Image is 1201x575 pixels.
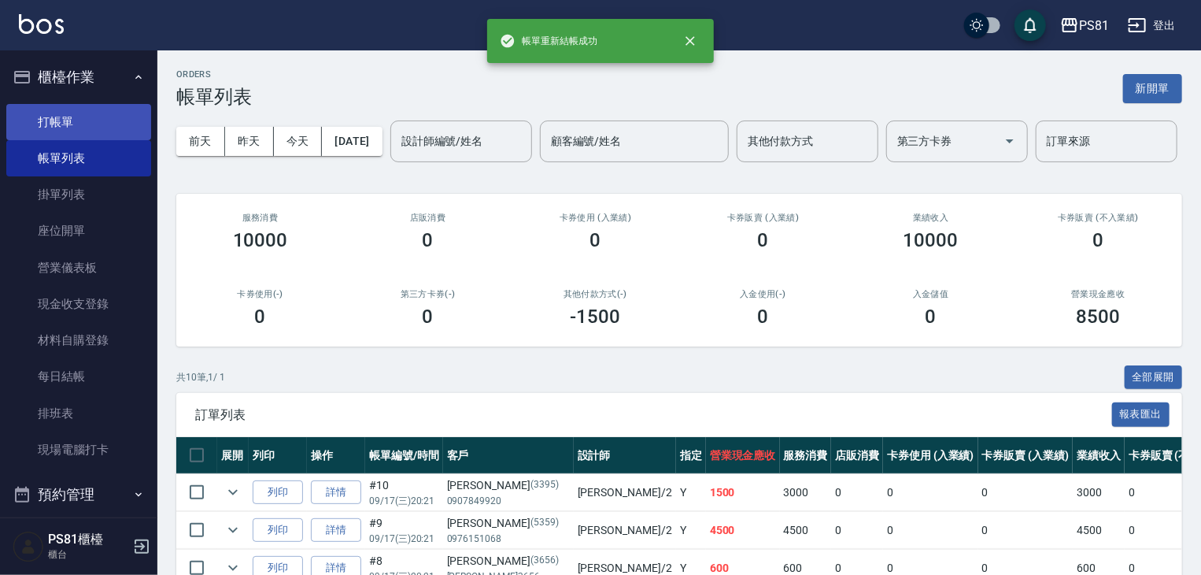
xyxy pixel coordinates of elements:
[6,250,151,286] a: 營業儀表板
[233,229,288,251] h3: 10000
[369,532,439,546] p: 09/17 (三) 20:21
[676,474,706,511] td: Y
[6,140,151,176] a: 帳單列表
[6,104,151,140] a: 打帳單
[322,127,382,156] button: [DATE]
[758,229,769,251] h3: 0
[530,477,559,494] p: (3395)
[365,474,443,511] td: #10
[706,512,780,549] td: 4500
[176,86,252,108] h3: 帳單列表
[676,437,706,474] th: 指定
[978,437,1074,474] th: 卡券販賣 (入業績)
[48,547,128,562] p: 櫃台
[307,437,365,474] th: 操作
[571,306,621,328] h3: -1500
[423,306,434,328] h3: 0
[6,432,151,468] a: 現場電腦打卡
[866,289,996,299] h2: 入金儲值
[363,213,493,223] h2: 店販消費
[590,229,601,251] h3: 0
[447,515,570,532] div: [PERSON_NAME]
[1014,9,1046,41] button: save
[1073,437,1125,474] th: 業績收入
[217,437,249,474] th: 展開
[780,437,832,474] th: 服務消費
[1112,406,1170,421] a: 報表匯出
[369,494,439,508] p: 09/17 (三) 20:21
[530,515,559,532] p: (5359)
[831,437,883,474] th: 店販消費
[1033,289,1163,299] h2: 營業現金應收
[221,480,245,504] button: expand row
[253,480,303,505] button: 列印
[1077,306,1121,328] h3: 8500
[978,474,1074,511] td: 0
[926,306,937,328] h3: 0
[447,532,570,546] p: 0976151068
[6,322,151,358] a: 材料自購登錄
[780,474,832,511] td: 3000
[363,289,493,299] h2: 第三方卡券(-)
[447,477,570,494] div: [PERSON_NAME]
[831,512,883,549] td: 0
[274,127,323,156] button: 今天
[706,474,780,511] td: 1500
[698,213,828,223] h2: 卡券販賣 (入業績)
[1125,365,1183,390] button: 全部展開
[883,437,978,474] th: 卡券使用 (入業績)
[1093,229,1104,251] h3: 0
[831,474,883,511] td: 0
[574,512,676,549] td: [PERSON_NAME] /2
[6,286,151,322] a: 現金收支登錄
[255,306,266,328] h3: 0
[13,531,44,562] img: Person
[423,229,434,251] h3: 0
[447,553,570,569] div: [PERSON_NAME]
[673,24,708,58] button: close
[1054,9,1115,42] button: PS81
[997,128,1022,154] button: Open
[530,553,559,569] p: (3656)
[904,229,959,251] h3: 10000
[574,437,676,474] th: 設計師
[758,306,769,328] h3: 0
[780,512,832,549] td: 4500
[6,358,151,395] a: 每日結帳
[195,407,1112,423] span: 訂單列表
[176,69,252,80] h2: ORDERS
[225,127,274,156] button: 昨天
[443,437,574,474] th: 客戶
[221,518,245,542] button: expand row
[311,518,361,543] a: 詳情
[195,213,325,223] h3: 服務消費
[6,515,151,556] button: 報表及分析
[883,512,978,549] td: 0
[574,474,676,511] td: [PERSON_NAME] /2
[176,370,225,384] p: 共 10 筆, 1 / 1
[676,512,706,549] td: Y
[1033,213,1163,223] h2: 卡券販賣 (不入業績)
[1112,402,1170,427] button: 報表匯出
[19,14,64,34] img: Logo
[6,176,151,213] a: 掛單列表
[365,512,443,549] td: #9
[48,532,128,547] h5: PS81櫃檯
[195,289,325,299] h2: 卡券使用(-)
[311,480,361,505] a: 詳情
[6,213,151,249] a: 座位開單
[1073,512,1125,549] td: 4500
[530,213,660,223] h2: 卡券使用 (入業績)
[6,474,151,515] button: 預約管理
[706,437,780,474] th: 營業現金應收
[176,127,225,156] button: 前天
[365,437,443,474] th: 帳單編號/時間
[1122,11,1182,40] button: 登出
[500,33,597,49] span: 帳單重新結帳成功
[6,395,151,432] a: 排班表
[978,512,1074,549] td: 0
[447,494,570,508] p: 0907849920
[1073,474,1125,511] td: 3000
[249,437,307,474] th: 列印
[698,289,828,299] h2: 入金使用(-)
